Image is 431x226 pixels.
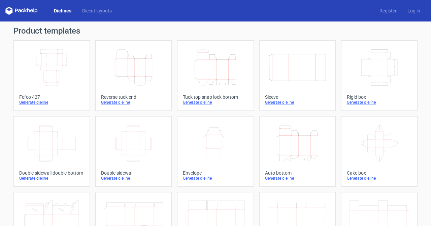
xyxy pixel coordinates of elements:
[265,100,330,105] div: Generate dieline
[13,116,90,187] a: Double sidewall double bottomGenerate dieline
[13,27,418,35] h1: Product templates
[19,100,84,105] div: Generate dieline
[101,100,166,105] div: Generate dieline
[95,40,172,111] a: Reverse tuck endGenerate dieline
[177,116,254,187] a: EnvelopeGenerate dieline
[48,7,77,14] a: Dielines
[101,176,166,181] div: Generate dieline
[374,7,402,14] a: Register
[259,40,336,111] a: SleeveGenerate dieline
[19,170,84,176] div: Double sidewall double bottom
[95,116,172,187] a: Double sidewallGenerate dieline
[183,100,248,105] div: Generate dieline
[402,7,426,14] a: Log in
[347,170,412,176] div: Cake box
[341,40,418,111] a: Rigid boxGenerate dieline
[19,176,84,181] div: Generate dieline
[265,94,330,100] div: Sleeve
[347,100,412,105] div: Generate dieline
[347,94,412,100] div: Rigid box
[183,176,248,181] div: Generate dieline
[347,176,412,181] div: Generate dieline
[177,40,254,111] a: Tuck top snap lock bottomGenerate dieline
[265,176,330,181] div: Generate dieline
[265,170,330,176] div: Auto bottom
[341,116,418,187] a: Cake boxGenerate dieline
[183,170,248,176] div: Envelope
[19,94,84,100] div: Fefco 427
[259,116,336,187] a: Auto bottomGenerate dieline
[77,7,117,14] a: Diecut layouts
[101,170,166,176] div: Double sidewall
[13,40,90,111] a: Fefco 427Generate dieline
[101,94,166,100] div: Reverse tuck end
[183,94,248,100] div: Tuck top snap lock bottom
